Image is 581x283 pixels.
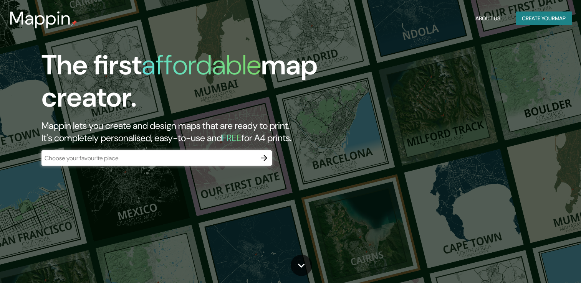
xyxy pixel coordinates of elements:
h1: affordable [142,47,261,83]
input: Choose your favourite place [41,154,257,163]
button: Create yourmap [516,12,572,26]
h5: FREE [222,132,242,144]
button: About Us [472,12,503,26]
h1: The first map creator. [41,49,332,120]
h2: Mappin lets you create and design maps that are ready to print. It's completely personalised, eas... [41,120,332,144]
h3: Mappin [9,8,71,29]
img: mappin-pin [71,20,77,26]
